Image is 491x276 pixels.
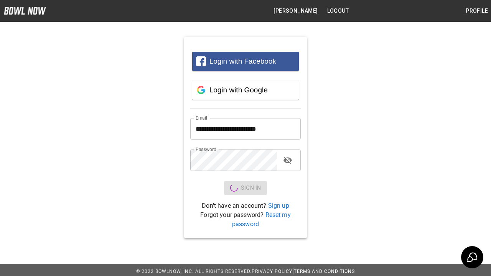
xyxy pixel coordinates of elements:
[280,153,295,168] button: toggle password visibility
[209,57,276,65] span: Login with Facebook
[4,7,46,15] img: logo
[324,4,352,18] button: Logout
[192,52,299,71] button: Login with Facebook
[294,269,355,274] a: Terms and Conditions
[136,269,252,274] span: © 2022 BowlNow, Inc. All Rights Reserved.
[268,202,289,209] a: Sign up
[270,4,321,18] button: [PERSON_NAME]
[190,210,301,229] p: Forgot your password?
[252,269,292,274] a: Privacy Policy
[232,211,291,228] a: Reset my password
[209,86,268,94] span: Login with Google
[192,80,299,100] button: Login with Google
[190,201,301,210] p: Don't have an account?
[463,4,491,18] button: Profile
